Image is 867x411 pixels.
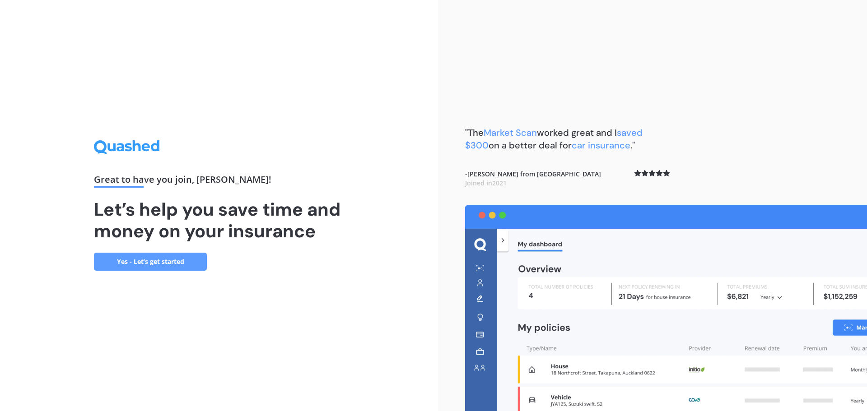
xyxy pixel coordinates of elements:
[94,199,344,242] h1: Let’s help you save time and money on your insurance
[465,179,507,187] span: Joined in 2021
[94,175,344,188] div: Great to have you join , [PERSON_NAME] !
[465,205,867,411] img: dashboard.webp
[465,170,601,187] b: - [PERSON_NAME] from [GEOGRAPHIC_DATA]
[465,127,643,151] span: saved $300
[484,127,537,139] span: Market Scan
[465,127,643,151] b: "The worked great and I on a better deal for ."
[94,253,207,271] a: Yes - Let’s get started
[572,139,630,151] span: car insurance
